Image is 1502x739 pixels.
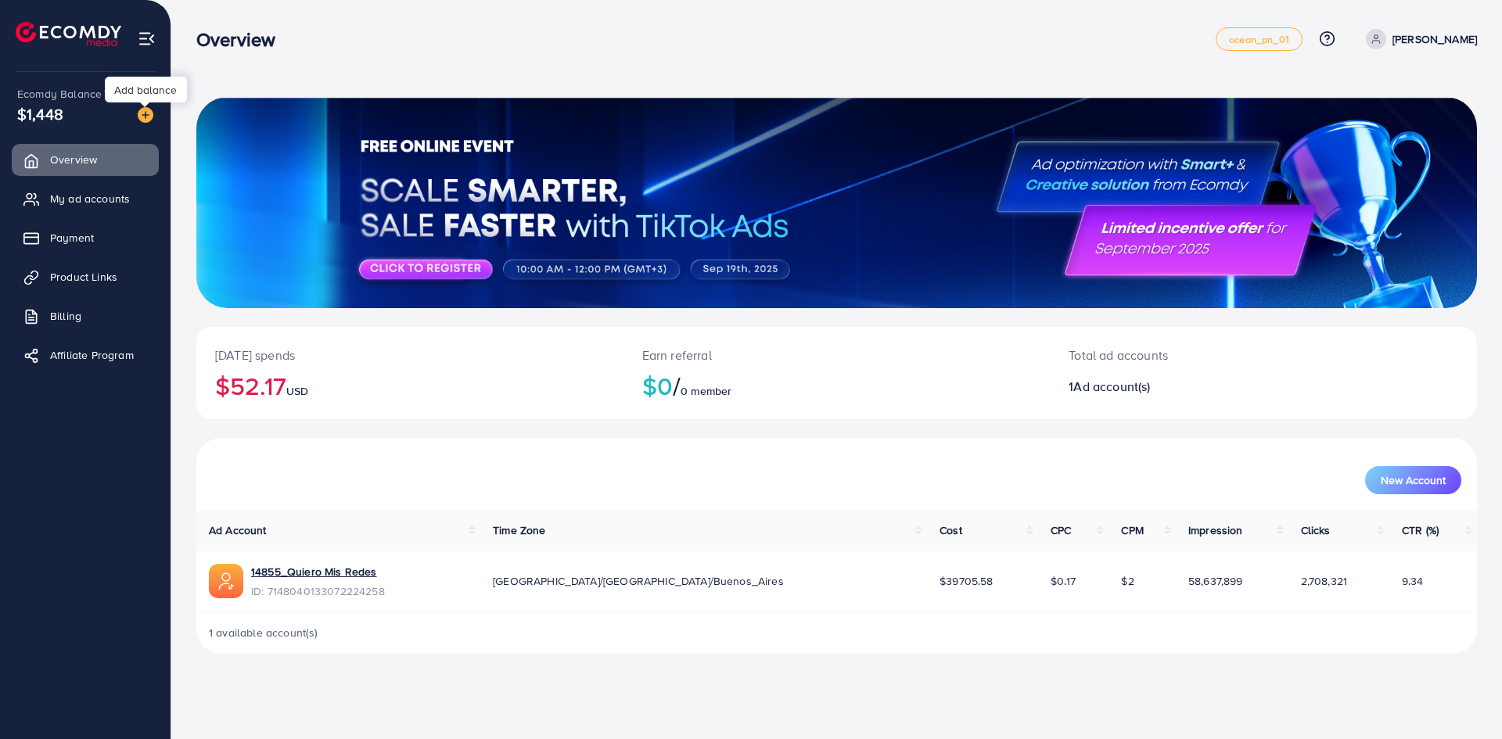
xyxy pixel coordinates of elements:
span: USD [286,383,308,399]
span: My ad accounts [50,191,130,206]
span: ID: 7148040133072224258 [251,583,385,599]
span: ocean_pn_01 [1229,34,1289,45]
span: Overview [50,152,97,167]
h3: Overview [196,28,288,51]
a: Payment [12,222,159,253]
span: $39705.58 [940,573,993,589]
span: Billing [50,308,81,324]
div: Add balance [105,77,187,102]
span: Product Links [50,269,117,285]
button: New Account [1365,466,1461,494]
p: [DATE] spends [215,346,605,364]
img: ic-ads-acc.e4c84228.svg [209,564,243,598]
span: Impression [1188,522,1243,538]
a: 14855_Quiero Mis Redes [251,564,385,579]
h2: $0 [642,371,1032,400]
span: $0.17 [1051,573,1076,589]
h2: $52.17 [215,371,605,400]
a: Billing [12,300,159,332]
span: $1,448 [17,102,63,125]
span: $2 [1121,573,1134,589]
span: Ecomdy Balance [17,86,102,102]
span: 2,708,321 [1301,573,1347,589]
img: menu [138,30,156,48]
a: Affiliate Program [12,339,159,371]
span: 1 available account(s) [209,625,318,640]
span: CTR (%) [1402,522,1439,538]
img: image [138,107,153,123]
a: ocean_pn_01 [1216,27,1303,51]
span: 58,637,899 [1188,573,1243,589]
span: 9.34 [1402,573,1424,589]
img: logo [16,22,121,46]
span: Cost [940,522,962,538]
span: New Account [1381,475,1446,486]
p: Total ad accounts [1069,346,1351,364]
h2: 1 [1069,379,1351,394]
span: Time Zone [493,522,545,538]
span: 0 member [681,383,731,399]
iframe: Chat [1436,669,1490,727]
a: My ad accounts [12,183,159,214]
span: Payment [50,230,94,246]
span: / [673,368,681,404]
span: CPC [1051,522,1071,538]
a: [PERSON_NAME] [1360,29,1477,49]
span: [GEOGRAPHIC_DATA]/[GEOGRAPHIC_DATA]/Buenos_Aires [493,573,784,589]
span: CPM [1121,522,1143,538]
p: [PERSON_NAME] [1392,30,1477,48]
p: Earn referral [642,346,1032,364]
span: Affiliate Program [50,347,134,363]
a: Product Links [12,261,159,292]
a: Overview [12,144,159,175]
span: Ad account(s) [1073,378,1150,395]
span: Ad Account [209,522,267,538]
span: Clicks [1301,522,1331,538]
